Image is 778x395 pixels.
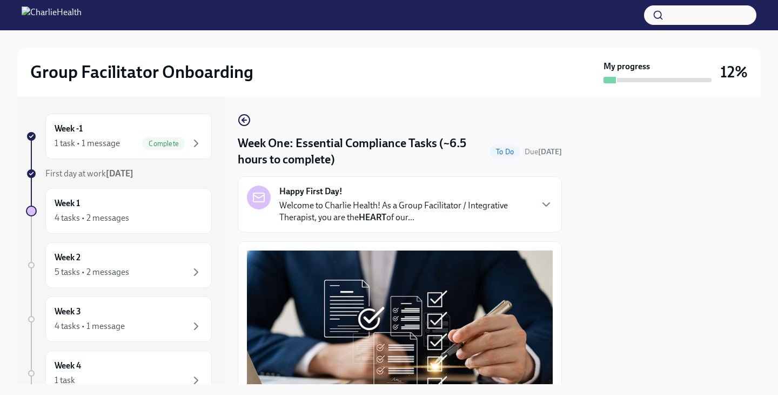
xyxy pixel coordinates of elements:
h6: Week 2 [55,252,81,264]
a: Week 25 tasks • 2 messages [26,242,212,288]
a: Week 14 tasks • 2 messages [26,188,212,234]
span: To Do [489,148,520,156]
h6: Week 4 [55,360,81,372]
div: 1 task • 1 message [55,137,120,149]
h4: Week One: Essential Compliance Tasks (~6.5 hours to complete) [238,135,485,168]
span: First day at work [45,168,133,179]
a: Week 34 tasks • 1 message [26,297,212,342]
div: 4 tasks • 1 message [55,320,125,332]
a: First day at work[DATE] [26,168,212,180]
p: Welcome to Charlie Health! As a Group Facilitator / Integrative Therapist, you are the of our... [279,200,531,223]
div: 4 tasks • 2 messages [55,212,129,224]
h2: Group Facilitator Onboarding [30,61,253,83]
img: CharlieHealth [22,6,82,24]
a: Week -11 task • 1 messageComplete [26,114,212,159]
span: October 6th, 2025 10:00 [525,147,562,157]
span: Complete [142,140,185,148]
div: 1 task [55,374,75,386]
h6: Week 3 [55,306,81,318]
h6: Week 1 [55,198,80,209]
strong: HEART [359,212,386,222]
strong: Happy First Day! [279,186,343,198]
strong: My progress [603,61,650,73]
h3: 12% [720,62,748,82]
div: 5 tasks • 2 messages [55,266,129,278]
span: Due [525,147,562,156]
strong: [DATE] [106,168,133,179]
h6: Week -1 [55,123,83,135]
strong: [DATE] [538,147,562,156]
